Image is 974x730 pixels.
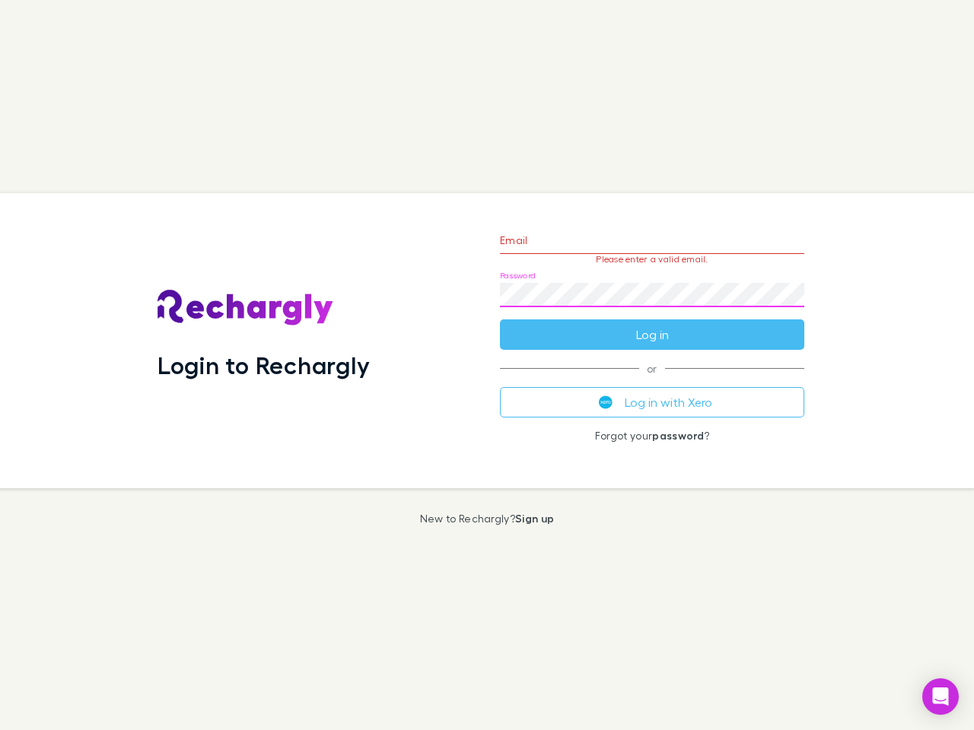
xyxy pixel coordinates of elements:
[500,430,804,442] p: Forgot your ?
[500,368,804,369] span: or
[922,678,959,715] div: Open Intercom Messenger
[515,512,554,525] a: Sign up
[500,387,804,417] button: Log in with Xero
[500,319,804,350] button: Log in
[158,351,370,379] h1: Login to Rechargly
[599,395,613,409] img: Xero's logo
[420,513,555,525] p: New to Rechargly?
[158,290,334,326] img: Rechargly's Logo
[652,429,704,442] a: password
[500,270,536,281] label: Password
[500,254,804,265] p: Please enter a valid email.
